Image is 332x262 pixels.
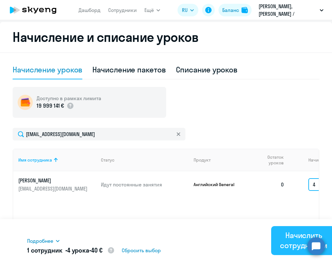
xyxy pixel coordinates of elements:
[18,185,89,192] p: [EMAIL_ADDRESS][DOMAIN_NAME]
[247,171,289,198] td: 0
[101,157,114,163] div: Статус
[194,182,241,187] p: Английский General
[222,6,239,14] div: Баланс
[108,7,137,13] a: Сотрудники
[37,95,101,102] h5: Доступно в рамках лимита
[255,3,327,18] button: [PERSON_NAME], [PERSON_NAME] / YouHodler
[182,6,188,14] span: RU
[122,247,161,254] span: Сбросить выбор
[280,230,328,250] div: Начислить сотрудникам
[18,157,52,163] div: Имя сотрудника
[18,177,89,184] p: [PERSON_NAME]
[79,7,101,13] a: Дашборд
[18,95,33,110] img: wallet-circle.png
[18,157,96,163] div: Имя сотрудника
[178,4,198,16] button: RU
[144,4,160,16] button: Ещё
[18,177,96,192] a: [PERSON_NAME][EMAIL_ADDRESS][DOMAIN_NAME]
[218,4,252,16] button: Балансbalance
[37,102,64,110] p: 19 999 141 €
[242,7,248,13] img: balance
[13,30,319,45] h2: Начисление и списание уроков
[252,154,284,166] span: Остаток уроков
[101,157,189,163] div: Статус
[194,157,211,163] div: Продукт
[91,246,102,254] span: 40 €
[27,246,115,255] h5: 1 сотрудник • •
[101,181,189,188] p: Идут постоянные занятия
[27,237,53,245] span: Подробнее
[259,3,317,18] p: [PERSON_NAME], [PERSON_NAME] / YouHodler
[176,65,238,75] div: Списание уроков
[13,65,82,75] div: Начисление уроков
[67,246,89,254] span: 4 урока
[144,6,154,14] span: Ещё
[252,154,289,166] div: Остаток уроков
[92,65,166,75] div: Начисление пакетов
[194,157,247,163] div: Продукт
[13,128,185,140] input: Поиск по имени, email, продукту или статусу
